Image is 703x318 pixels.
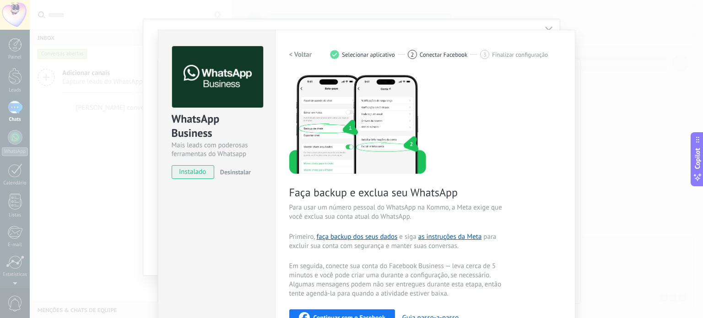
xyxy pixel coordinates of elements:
[289,74,426,174] img: delete personal phone
[172,141,262,158] div: Mais leads com poderosas ferramentas do Whatsapp
[289,46,312,63] button: < Voltar
[172,165,214,179] span: instalado
[172,112,262,141] div: WhatsApp Business
[289,203,507,221] span: Para usar um número pessoal do WhatsApp na Kommo, a Meta exige que você exclua sua conta atual do...
[418,232,482,241] a: as instruções da Meta
[411,51,414,59] span: 2
[289,262,507,298] span: Em seguida, conecte sua conta do Facebook Business — leva cerca de 5 minutos e você pode criar um...
[420,51,468,58] span: Conectar Facebook
[693,148,702,169] span: Copilot
[316,232,397,241] a: faça backup dos seus dados
[289,185,507,199] span: Faça backup e exclua seu WhatsApp
[342,51,395,58] span: Selecionar aplicativo
[220,168,251,176] span: Desinstalar
[492,51,548,58] span: Finalizar configuração
[289,50,312,59] h2: < Voltar
[172,46,263,108] img: logo_main.png
[216,165,251,179] button: Desinstalar
[483,51,487,59] span: 3
[289,232,507,251] span: Primeiro, e siga para excluir sua conta com segurança e manter suas conversas.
